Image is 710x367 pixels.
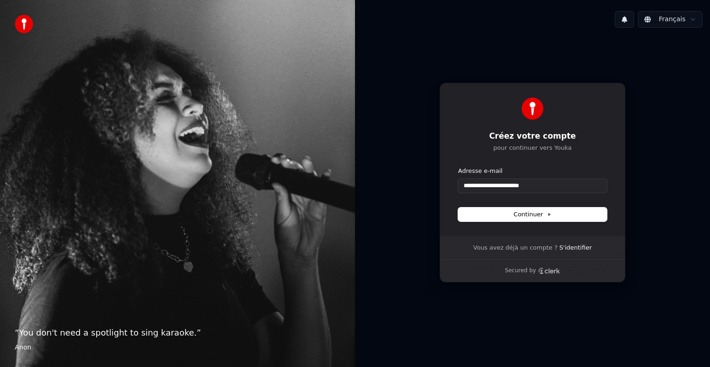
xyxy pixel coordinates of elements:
[559,244,592,252] a: S'identifier
[458,208,607,221] button: Continuer
[521,98,544,120] img: Youka
[458,131,607,142] h1: Créez votre compte
[15,343,340,352] footer: Anon
[505,267,536,275] p: Secured by
[538,268,560,274] a: Clerk logo
[458,144,607,152] p: pour continuer vers Youka
[15,15,33,33] img: youka
[458,167,502,175] label: Adresse e-mail
[15,326,340,339] p: “ You don't need a spotlight to sing karaoke. ”
[514,210,551,219] span: Continuer
[473,244,557,252] span: Vous avez déjà un compte ?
